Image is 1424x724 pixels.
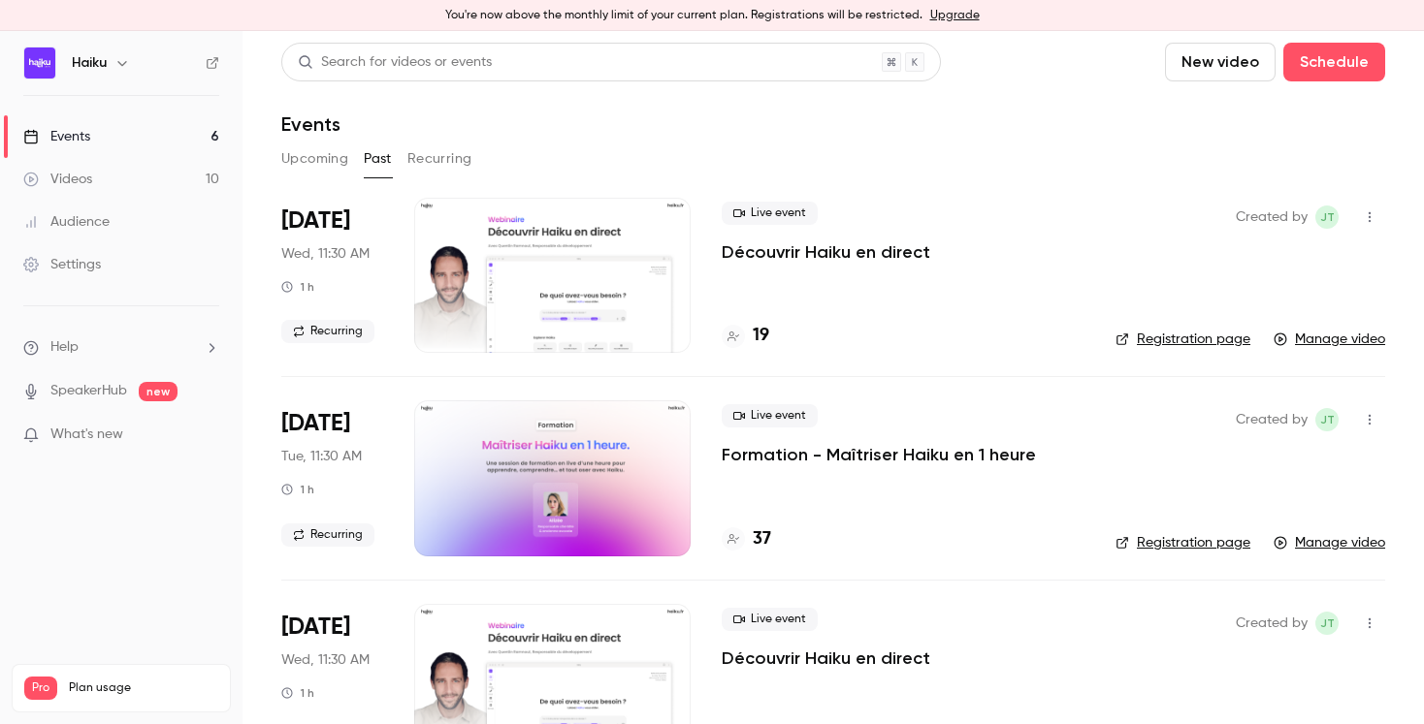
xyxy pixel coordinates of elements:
a: Upgrade [930,8,980,23]
span: Plan usage [69,680,218,696]
span: jT [1320,205,1335,229]
span: What's new [50,425,123,445]
span: Tue, 11:30 AM [281,447,362,466]
button: Schedule [1283,43,1385,81]
span: Wed, 11:30 AM [281,244,370,264]
span: [DATE] [281,408,350,439]
button: Recurring [407,143,472,174]
h4: 19 [753,323,769,349]
span: jean Touzet [1315,205,1339,229]
span: Recurring [281,523,374,547]
div: Search for videos or events [298,52,492,73]
a: Découvrir Haiku en direct [722,240,930,264]
span: Created by [1236,612,1308,635]
div: 1 h [281,685,314,701]
div: 1 h [281,279,314,295]
span: Help [50,337,79,358]
button: Past [364,143,392,174]
div: 1 h [281,482,314,497]
h4: 37 [753,526,771,552]
div: Videos [23,170,92,189]
span: [DATE] [281,612,350,643]
div: Settings [23,255,101,274]
span: Recurring [281,320,374,343]
a: SpeakerHub [50,381,127,401]
span: Created by [1236,408,1308,431]
div: Sep 24 Wed, 11:30 AM (Europe/Paris) [281,198,383,353]
span: Pro [24,677,57,700]
span: Live event [722,608,818,631]
span: Created by [1236,205,1308,229]
a: Formation - Maîtriser Haiku en 1 heure [722,443,1036,466]
span: Live event [722,404,818,427]
h1: Events [281,112,340,136]
button: Upcoming [281,143,348,174]
iframe: Noticeable Trigger [196,426,219,444]
span: Wed, 11:30 AM [281,650,370,670]
span: jean Touzet [1315,612,1339,635]
a: Manage video [1274,533,1385,552]
div: Sep 23 Tue, 11:30 AM (Europe/Paris) [281,400,383,555]
a: Manage video [1274,330,1385,349]
span: Live event [722,202,818,225]
a: Registration page [1116,533,1250,552]
a: 37 [722,526,771,552]
div: Audience [23,212,110,232]
span: jT [1320,408,1335,431]
a: Registration page [1116,330,1250,349]
span: jT [1320,612,1335,635]
span: [DATE] [281,205,350,236]
li: help-dropdown-opener [23,337,219,358]
a: 19 [722,323,769,349]
button: New video [1165,43,1276,81]
img: Haiku [24,47,55,79]
h6: Haiku [72,53,107,73]
div: Events [23,127,90,146]
a: Découvrir Haiku en direct [722,646,930,670]
span: jean Touzet [1315,408,1339,431]
span: new [139,382,178,401]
